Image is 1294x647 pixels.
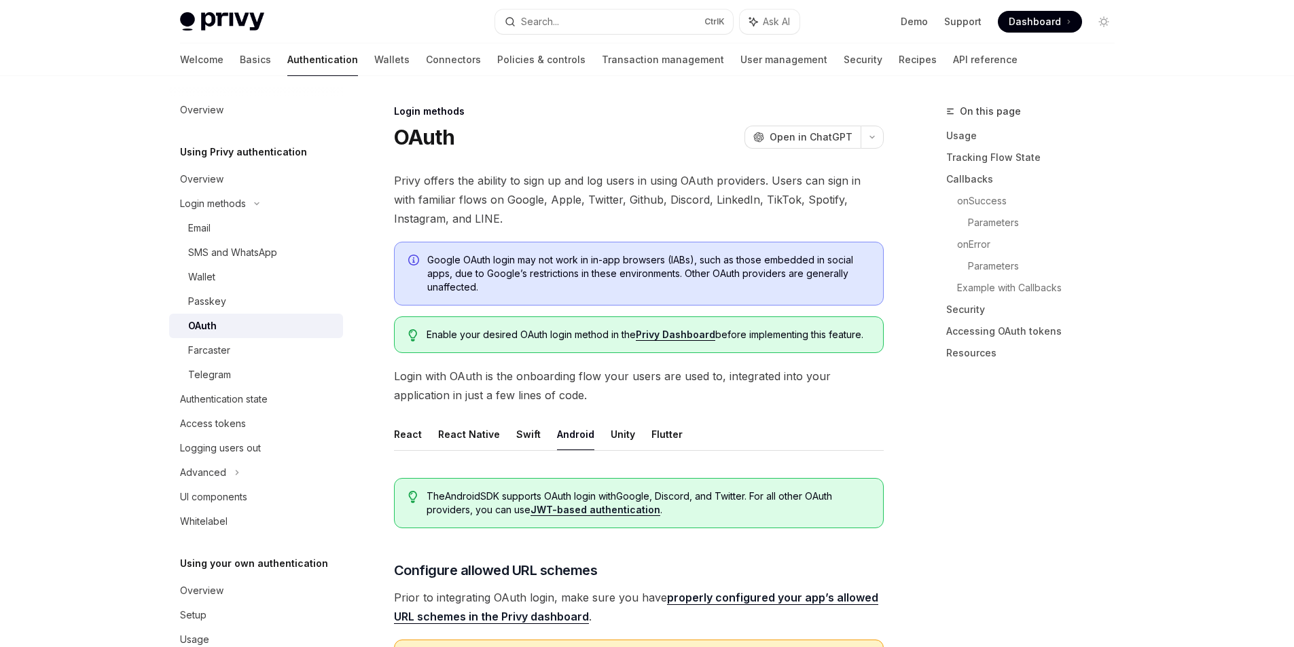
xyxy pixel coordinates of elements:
[180,43,223,76] a: Welcome
[394,105,884,118] div: Login methods
[180,12,264,31] img: light logo
[557,418,594,450] button: Android
[169,338,343,363] a: Farcaster
[438,418,500,450] button: React Native
[169,411,343,436] a: Access tokens
[531,504,660,516] a: JWT-based authentication
[188,367,231,383] div: Telegram
[169,265,343,289] a: Wallet
[287,43,358,76] a: Authentication
[169,578,343,603] a: Overview
[704,16,725,27] span: Ctrl K
[651,418,683,450] button: Flutter
[740,43,827,76] a: User management
[998,11,1082,33] a: Dashboard
[169,98,343,122] a: Overview
[901,15,928,29] a: Demo
[374,43,410,76] a: Wallets
[899,43,937,76] a: Recipes
[188,220,211,236] div: Email
[946,168,1126,190] a: Callbacks
[427,489,869,517] span: The Android SDK supports OAuth login with Google, Discord, and Twitter . For all other OAuth prov...
[180,440,261,456] div: Logging users out
[394,367,884,405] span: Login with OAuth is the onboarding flow your users are used to, integrated into your application ...
[957,277,1126,299] a: Example with Callbacks
[188,318,217,334] div: OAuth
[946,342,1126,364] a: Resources
[394,588,884,626] span: Prior to integrating OAuth login, make sure you have .
[180,607,206,623] div: Setup
[957,234,1126,255] a: onError
[946,125,1126,147] a: Usage
[188,293,226,310] div: Passkey
[180,513,228,530] div: Whitelabel
[169,436,343,460] a: Logging users out
[188,244,277,261] div: SMS and WhatsApp
[180,489,247,505] div: UI components
[1093,11,1115,33] button: Toggle dark mode
[180,171,223,187] div: Overview
[169,485,343,509] a: UI components
[944,15,982,29] a: Support
[602,43,724,76] a: Transaction management
[394,171,884,228] span: Privy offers the ability to sign up and log users in using OAuth providers. Users can sign in wit...
[968,212,1126,234] a: Parameters
[188,269,215,285] div: Wallet
[521,14,559,30] div: Search...
[169,387,343,411] a: Authentication state
[946,147,1126,168] a: Tracking Flow State
[636,329,715,341] a: Privy Dashboard
[408,491,418,503] svg: Tip
[744,126,861,149] button: Open in ChatGPT
[188,342,230,358] div: Farcaster
[394,125,454,149] h1: OAuth
[844,43,882,76] a: Security
[957,190,1126,212] a: onSuccess
[946,320,1126,342] a: Accessing OAuth tokens
[394,561,598,580] span: Configure allowed URL schemes
[169,603,343,627] a: Setup
[180,415,246,432] div: Access tokens
[763,15,790,29] span: Ask AI
[611,418,635,450] button: Unity
[495,10,733,34] button: Search...CtrlK
[180,391,268,407] div: Authentication state
[169,216,343,240] a: Email
[169,240,343,265] a: SMS and WhatsApp
[1009,15,1061,29] span: Dashboard
[427,253,869,294] span: Google OAuth login may not work in in-app browsers (IABs), such as those embedded in social apps,...
[408,255,422,268] svg: Info
[169,167,343,191] a: Overview
[516,418,541,450] button: Swift
[180,102,223,118] div: Overview
[408,329,418,341] svg: Tip
[946,299,1126,320] a: Security
[960,103,1021,119] span: On this page
[169,509,343,534] a: Whitelabel
[180,555,328,572] h5: Using your own authentication
[427,328,869,341] span: Enable your desired OAuth login method in the before implementing this feature.
[968,255,1126,277] a: Parameters
[426,43,481,76] a: Connectors
[497,43,586,76] a: Policies & controls
[240,43,271,76] a: Basics
[770,130,852,144] span: Open in ChatGPT
[180,196,246,212] div: Login methods
[953,43,1018,76] a: API reference
[180,144,307,160] h5: Using Privy authentication
[740,10,799,34] button: Ask AI
[169,289,343,314] a: Passkey
[169,363,343,387] a: Telegram
[169,314,343,338] a: OAuth
[180,464,226,481] div: Advanced
[180,583,223,599] div: Overview
[394,418,422,450] button: React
